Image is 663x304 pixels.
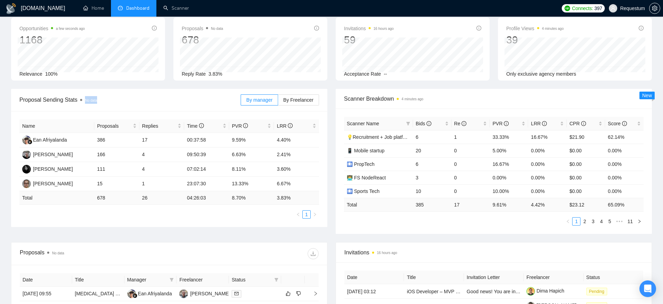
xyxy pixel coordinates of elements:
span: info-circle [199,123,204,128]
td: 13.33% [229,177,274,191]
span: dashboard [118,6,123,10]
span: filter [406,121,410,126]
td: 3.83 % [274,191,319,205]
td: 111 [94,162,139,177]
span: Scanner Breakdown [344,94,644,103]
th: Invitation Letter [464,271,524,284]
th: Date [20,273,72,287]
td: [DATE] 03:12 [344,284,404,299]
span: PVR [232,123,248,129]
span: Opportunities [19,24,85,33]
a: 💡Recruitment + Job platform UI/UX [347,134,425,140]
td: 0.00% [490,171,528,184]
a: 11 [625,218,635,225]
time: 4 minutes ago [402,97,423,101]
span: Pending [586,288,607,295]
div: 39 [506,33,564,47]
td: 8.11% [229,162,274,177]
time: 4 minutes ago [542,27,564,31]
span: Score [608,121,627,126]
button: like [284,289,292,298]
td: 15 [94,177,139,191]
span: like [286,291,291,296]
span: Replies [142,122,176,130]
td: 65.09 % [605,198,644,211]
td: 6 [413,157,451,171]
td: $ 23.12 [567,198,605,211]
div: Ean Afriyalanda [33,136,67,144]
img: AK [22,165,31,174]
td: 6 [413,130,451,144]
button: left [564,217,572,226]
span: info-circle [314,26,319,31]
time: 16 hours ago [373,27,394,31]
span: By manager [246,97,272,103]
img: gigradar-bm.png [27,140,32,144]
td: 0 [451,171,490,184]
td: $21.90 [567,130,605,144]
td: 33.33% [490,130,528,144]
td: 0 [451,157,490,171]
a: EAEan Afriyalanda [127,290,172,296]
div: 59 [344,33,394,47]
span: Re [454,121,467,126]
td: 62.14% [605,130,644,144]
a: 🛄 PropTech [347,161,374,167]
td: 0.00% [605,171,644,184]
td: 3 [413,171,451,184]
div: [PERSON_NAME] [33,165,73,173]
th: Freelancer [524,271,583,284]
a: IK[PERSON_NAME] [22,180,73,186]
a: homeHome [83,5,104,11]
td: 1 [139,177,184,191]
td: 10 [413,184,451,198]
li: 4 [597,217,605,226]
td: 09:50:39 [184,147,229,162]
td: 0.00% [528,171,567,184]
span: New [642,93,652,98]
a: 3 [589,218,597,225]
td: 0.00% [528,157,567,171]
td: Total [344,198,413,211]
a: 5 [606,218,613,225]
span: info-circle [476,26,481,31]
span: No data [52,251,64,255]
div: Proposals [20,248,169,259]
img: IK [22,179,31,188]
a: 🛄 Sports Tech [347,188,380,194]
div: 1168 [19,33,85,47]
td: 4 [139,147,184,162]
a: 1 [572,218,580,225]
td: 678 [94,191,139,205]
time: 16 hours ago [377,251,397,255]
a: Dima Hapich [526,288,564,294]
td: 0.00% [605,144,644,157]
a: [MEDICAL_DATA] Insight Vision System Specialist Needed for Program Editing [75,291,246,296]
td: 8.70 % [229,191,274,205]
td: Total [19,191,94,205]
span: Acceptance Rate [344,71,381,77]
span: Invitations [344,24,394,33]
span: info-circle [152,26,157,31]
td: 1 [451,130,490,144]
span: info-circle [243,123,248,128]
span: CPR [569,121,586,126]
div: [PERSON_NAME] [190,290,230,297]
span: info-circle [288,123,293,128]
span: user [611,6,615,11]
span: right [637,219,642,223]
span: filter [273,275,280,285]
div: [PERSON_NAME] [33,151,73,158]
img: VL [22,150,31,159]
li: Previous Page [564,217,572,226]
span: left [566,219,570,223]
td: $0.00 [567,171,605,184]
span: dislike [296,291,301,296]
span: 3.83% [208,71,222,77]
span: Time [187,123,204,129]
td: $0.00 [567,144,605,157]
span: No data [211,27,223,31]
td: 17 [139,133,184,147]
td: 16.67% [528,130,567,144]
span: setting [649,6,660,11]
